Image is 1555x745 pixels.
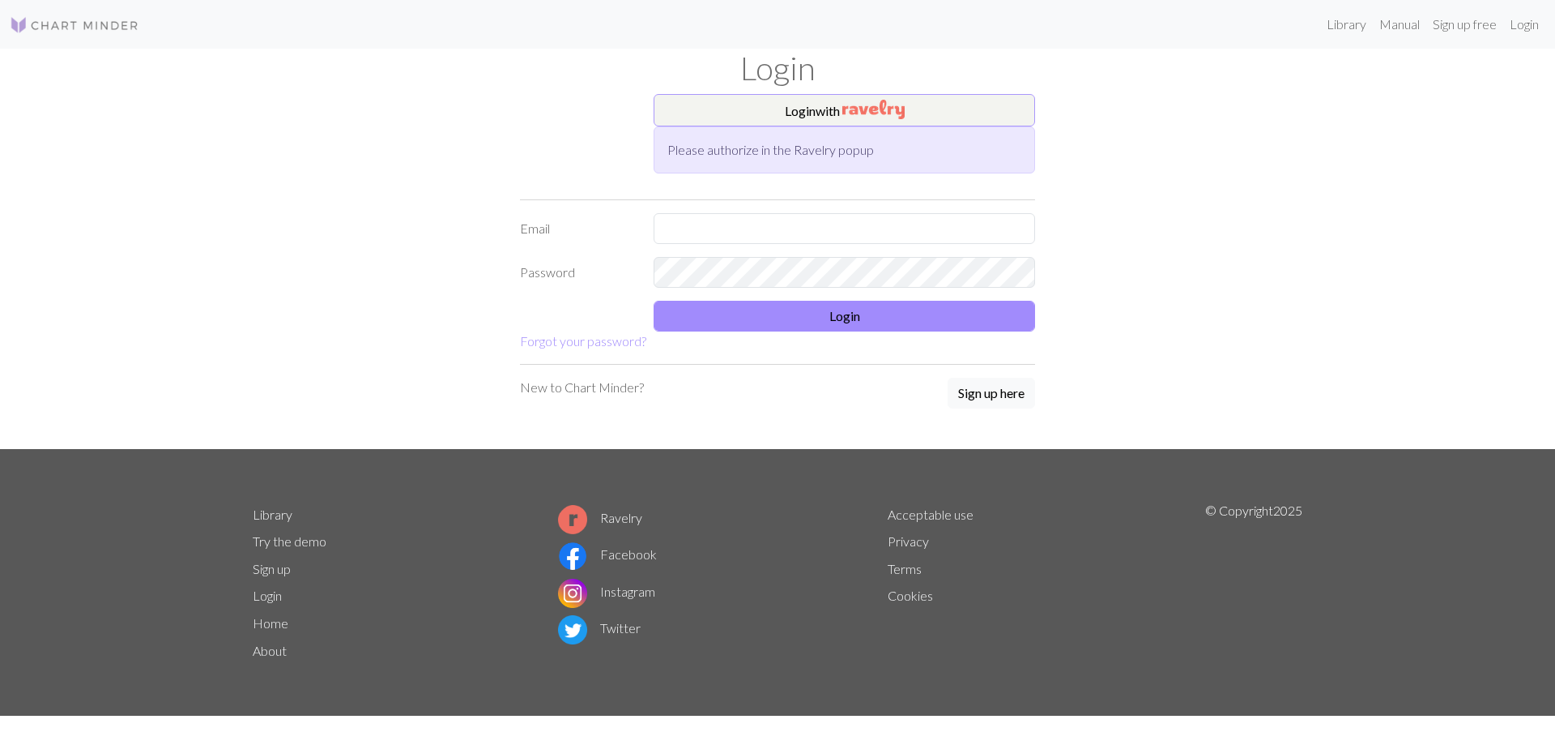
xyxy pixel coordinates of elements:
a: Library [253,507,292,522]
a: Twitter [558,620,641,636]
a: Sign up [253,561,291,576]
h1: Login [243,49,1312,88]
div: Please authorize in the Ravelry popup [654,126,1035,173]
a: Manual [1373,8,1426,41]
a: About [253,643,287,658]
button: Sign up here [948,378,1035,409]
a: Acceptable use [888,507,973,522]
label: Email [510,213,644,244]
img: Twitter logo [558,615,587,644]
img: Ravelry [842,100,905,119]
img: Logo [10,15,139,35]
a: Login [253,588,282,603]
a: Terms [888,561,922,576]
a: Library [1320,8,1373,41]
button: Login [654,301,1035,332]
a: Facebook [558,546,657,562]
p: © Copyright 2025 [1205,501,1302,665]
img: Instagram logo [558,579,587,608]
a: Ravelry [558,510,642,525]
a: Sign up free [1426,8,1503,41]
a: Forgot your password? [520,333,646,349]
a: Cookies [888,588,933,603]
img: Facebook logo [558,542,587,571]
a: Privacy [888,533,929,549]
a: Home [253,615,288,631]
a: Try the demo [253,533,326,549]
button: Loginwith [654,94,1035,126]
a: Login [1503,8,1545,41]
a: Instagram [558,584,655,599]
img: Ravelry logo [558,505,587,534]
label: Password [510,257,644,288]
p: New to Chart Minder? [520,378,644,397]
a: Sign up here [948,378,1035,410]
